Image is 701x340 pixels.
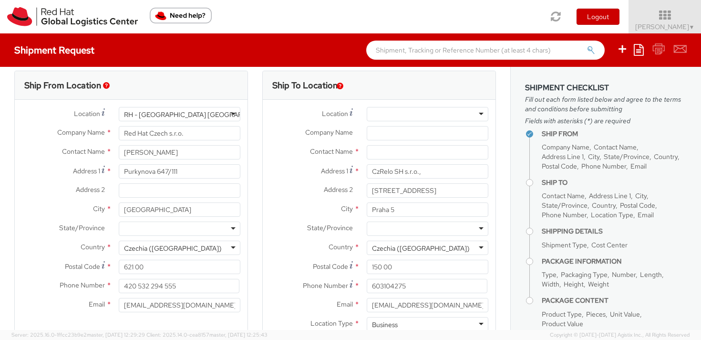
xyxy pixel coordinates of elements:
span: Contact Name [594,143,637,151]
span: Fields with asterisks (*) are required [525,116,687,126]
span: State/Province [59,223,105,232]
h3: Shipment Checklist [525,84,687,92]
div: Czechia ([GEOGRAPHIC_DATA]) [372,244,470,253]
span: Company Name [305,128,353,137]
span: Length [640,270,662,279]
span: Location Type [591,211,633,219]
h4: Shipping Details [542,228,687,235]
span: Address 2 [76,185,105,194]
span: master, [DATE] 12:29:29 [87,331,145,338]
span: Email [638,211,654,219]
span: Country [592,201,616,210]
span: Copyright © [DATE]-[DATE] Agistix Inc., All Rights Reserved [550,331,690,339]
img: rh-logistics-00dfa346123c4ec078e1.svg [7,7,138,26]
span: City [93,204,105,213]
span: Location Type [310,319,353,328]
h4: Shipment Request [14,45,94,55]
span: Shipment Type [542,241,587,249]
span: Postal Code [313,262,348,271]
span: Address Line 1 [542,152,584,161]
span: master, [DATE] 12:25:43 [209,331,268,338]
span: ▼ [689,23,695,31]
span: Email [89,300,105,308]
span: City [588,152,599,161]
span: Address 2 [324,185,353,194]
span: Postal Code [620,201,655,210]
span: Packaging Type [561,270,608,279]
div: Czechia ([GEOGRAPHIC_DATA]) [124,244,222,253]
span: Address 1 [321,167,348,175]
span: Country [654,152,678,161]
span: Contact Name [310,147,353,156]
span: Email [630,162,647,170]
span: Width [542,280,559,288]
h4: Package Content [542,297,687,304]
span: Phone Number [581,162,626,170]
h4: Ship To [542,179,687,186]
span: Company Name [57,128,105,137]
span: Address Line 1 [589,191,631,200]
span: Contact Name [62,147,105,156]
span: City [635,191,647,200]
h4: Package Information [542,258,687,265]
span: State/Province [307,223,353,232]
span: [PERSON_NAME] [635,22,695,31]
span: Weight [588,280,609,288]
span: Postal Code [542,162,577,170]
span: Type [542,270,557,279]
span: Unit Value [610,310,640,319]
span: Phone Number [60,281,105,289]
button: Logout [577,9,619,25]
h3: Ship From Location [24,81,101,90]
span: Server: 2025.16.0-1ffcc23b9e2 [11,331,145,338]
div: Business [372,320,398,329]
span: Product Type [542,310,582,319]
h4: Ship From [542,130,687,138]
span: Country [329,243,353,251]
h3: Ship To Location [272,81,338,90]
span: Address 1 [73,167,100,175]
span: Cost Center [591,241,628,249]
span: Number [612,270,636,279]
span: Contact Name [542,191,585,200]
span: Product Value [542,319,583,328]
button: Need help? [150,8,212,23]
span: Postal Code [65,262,100,271]
span: Location [74,109,100,118]
input: Shipment, Tracking or Reference Number (at least 4 chars) [366,41,605,60]
span: Pieces [586,310,606,319]
span: Company Name [542,143,589,151]
span: Height [564,280,584,288]
span: Country [81,243,105,251]
span: City [341,204,353,213]
span: Phone Number [303,281,348,290]
span: State/Province [604,152,649,161]
span: State/Province [542,201,588,210]
span: Fill out each form listed below and agree to the terms and conditions before submitting [525,95,687,114]
span: Email [337,300,353,308]
span: Phone Number [542,211,587,219]
span: Location [322,109,348,118]
div: RH - [GEOGRAPHIC_DATA] [GEOGRAPHIC_DATA] - B [124,110,285,119]
span: Client: 2025.14.0-cea8157 [146,331,268,338]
